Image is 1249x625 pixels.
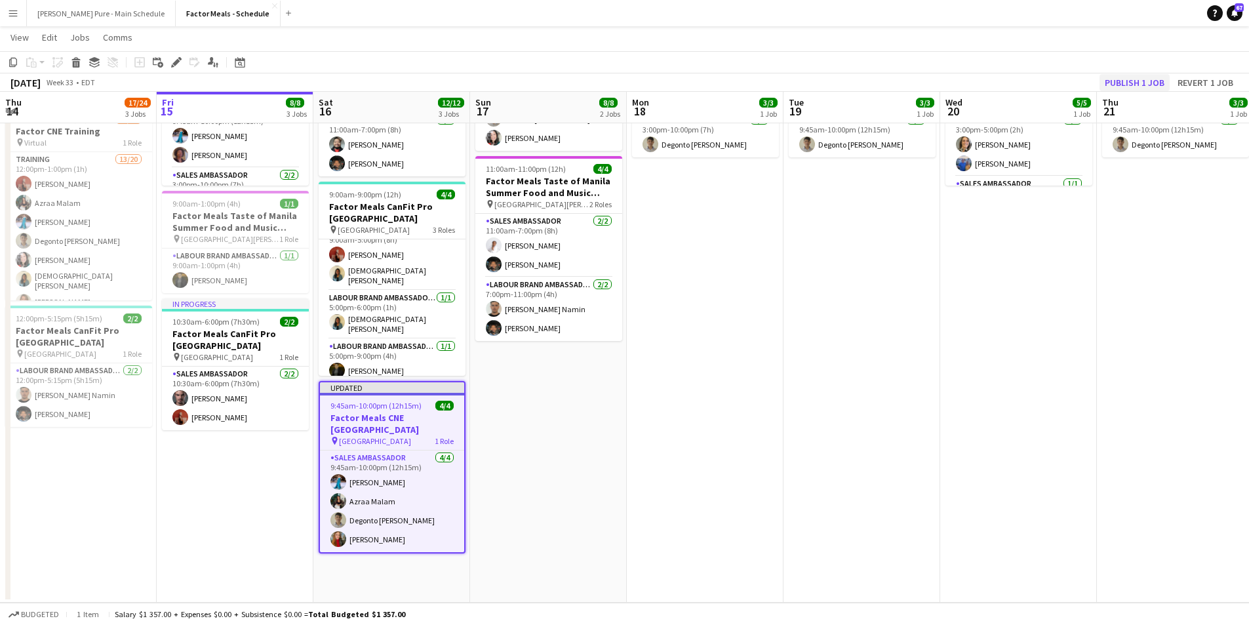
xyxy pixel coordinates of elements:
[10,76,41,89] div: [DATE]
[5,96,22,108] span: Thu
[286,98,304,108] span: 8/8
[438,98,464,108] span: 12/12
[24,349,96,359] span: [GEOGRAPHIC_DATA]
[486,164,566,174] span: 11:00am-11:00pm (12h)
[632,113,779,157] app-card-role: Sales Ambassador1/13:00pm-10:00pm (7h)Degonto [PERSON_NAME]
[339,436,411,446] span: [GEOGRAPHIC_DATA]
[172,317,260,327] span: 10:30am-6:00pm (7h30m)
[280,317,298,327] span: 2/2
[5,125,152,137] h3: Factor CNE Training
[172,199,241,209] span: 9:00am-1:00pm (4h)
[181,234,279,244] span: [GEOGRAPHIC_DATA][PERSON_NAME]
[319,339,466,384] app-card-role: Labour Brand Ambassadors1/15:00pm-9:00pm (4h)[PERSON_NAME]
[1230,109,1247,119] div: 1 Job
[10,31,29,43] span: View
[319,201,466,224] h3: Factor Meals CanFit Pro [GEOGRAPHIC_DATA]
[123,313,142,323] span: 2/2
[162,104,309,168] app-card-role: Sales Ambassador2/29:45am-10:00pm (12h15m)[PERSON_NAME][PERSON_NAME]
[162,249,309,293] app-card-role: Labour Brand Ambassadors1/19:00am-1:00pm (4h)[PERSON_NAME]
[599,98,618,108] span: 8/8
[319,381,466,554] app-job-card: Updated9:45am-10:00pm (12h15m)4/4Factor Meals CNE [GEOGRAPHIC_DATA] [GEOGRAPHIC_DATA]1 RoleSales ...
[279,352,298,362] span: 1 Role
[308,609,405,619] span: Total Budgeted $1 357.00
[329,190,401,199] span: 9:00am-9:00pm (12h)
[475,175,622,199] h3: Factor Meals Taste of Manila Summer Food and Music Festival [GEOGRAPHIC_DATA]
[125,109,150,119] div: 3 Jobs
[789,96,804,108] span: Tue
[473,104,491,119] span: 17
[320,412,464,435] h3: Factor Meals CNE [GEOGRAPHIC_DATA]
[70,31,90,43] span: Jobs
[330,401,422,411] span: 9:45am-10:00pm (12h15m)
[475,277,622,341] app-card-role: Labour Brand Ambassadors2/27:00pm-11:00pm (4h)[PERSON_NAME] Namin[PERSON_NAME]
[1073,98,1091,108] span: 5/5
[72,609,104,619] span: 1 item
[65,29,95,46] a: Jobs
[1172,74,1239,91] button: Revert 1 job
[916,98,934,108] span: 3/3
[437,190,455,199] span: 4/4
[317,104,333,119] span: 16
[176,1,281,26] button: Factor Meals - Schedule
[1235,3,1244,12] span: 67
[42,31,57,43] span: Edit
[162,96,174,108] span: Fri
[630,104,649,119] span: 18
[162,191,309,293] app-job-card: 9:00am-1:00pm (4h)1/1Factor Meals Taste of Manila Summer Food and Music Festival [GEOGRAPHIC_DATA...
[5,106,152,300] app-job-card: 12:00pm-1:00pm (1h)13/20Factor CNE Training Virtual1 RoleTraining13/2012:00pm-1:00pm (1h)[PERSON_...
[789,113,936,157] app-card-role: Sales Ambassador1/19:45am-10:00pm (12h15m)Degonto [PERSON_NAME]
[320,382,464,393] div: Updated
[123,349,142,359] span: 1 Role
[1102,113,1249,157] app-card-role: Sales Ambassador1/19:45am-10:00pm (12h15m)Degonto [PERSON_NAME]
[439,109,464,119] div: 3 Jobs
[103,31,132,43] span: Comms
[475,214,622,277] app-card-role: Sales Ambassador2/211:00am-7:00pm (8h)[PERSON_NAME][PERSON_NAME]
[1227,5,1242,21] a: 67
[5,152,152,562] app-card-role: Training13/2012:00pm-1:00pm (1h)[PERSON_NAME]Azraa Malam[PERSON_NAME]Degonto [PERSON_NAME][PERSON...
[943,104,962,119] span: 20
[279,234,298,244] span: 1 Role
[787,104,804,119] span: 19
[319,291,466,339] app-card-role: Labour Brand Ambassadors1/15:00pm-6:00pm (1h)[DEMOGRAPHIC_DATA] [PERSON_NAME]
[1100,74,1170,91] button: Publish 1 job
[945,176,1092,225] app-card-role: Sales Ambassador1/1
[1229,98,1248,108] span: 3/3
[21,610,59,619] span: Budgeted
[319,182,466,376] app-job-card: 9:00am-9:00pm (12h)4/4Factor Meals CanFit Pro [GEOGRAPHIC_DATA] [GEOGRAPHIC_DATA]3 RolesSales Amb...
[5,363,152,427] app-card-role: Labour Brand Ambassadors2/212:00pm-5:15pm (5h15m)[PERSON_NAME] Namin[PERSON_NAME]
[945,113,1092,176] app-card-role: Sales Ambassador2/23:00pm-5:00pm (2h)[PERSON_NAME][PERSON_NAME]
[162,168,309,232] app-card-role: Sales Ambassador2/23:00pm-10:00pm (7h)
[287,109,307,119] div: 3 Jobs
[494,199,589,209] span: [GEOGRAPHIC_DATA][PERSON_NAME]
[37,29,62,46] a: Edit
[27,1,176,26] button: [PERSON_NAME] Pure - Main Schedule
[1102,96,1119,108] span: Thu
[1100,104,1119,119] span: 21
[593,164,612,174] span: 4/4
[81,77,95,87] div: EDT
[5,29,34,46] a: View
[162,367,309,430] app-card-role: Sales Ambassador2/210:30am-6:00pm (7h30m)[PERSON_NAME][PERSON_NAME]
[433,225,455,235] span: 3 Roles
[181,352,253,362] span: [GEOGRAPHIC_DATA]
[475,96,491,108] span: Sun
[160,104,174,119] span: 15
[5,306,152,427] app-job-card: 12:00pm-5:15pm (5h15m)2/2Factor Meals CanFit Pro [GEOGRAPHIC_DATA] [GEOGRAPHIC_DATA]1 RoleLabour ...
[5,325,152,348] h3: Factor Meals CanFit Pro [GEOGRAPHIC_DATA]
[125,98,151,108] span: 17/24
[945,96,962,108] span: Wed
[319,96,333,108] span: Sat
[7,607,61,622] button: Budgeted
[320,451,464,552] app-card-role: Sales Ambassador4/49:45am-10:00pm (12h15m)[PERSON_NAME]Azraa MalamDegonto [PERSON_NAME][PERSON_NAME]
[98,29,138,46] a: Comms
[123,138,142,148] span: 1 Role
[1073,109,1090,119] div: 1 Job
[162,328,309,352] h3: Factor Meals CanFit Pro [GEOGRAPHIC_DATA]
[162,298,309,309] div: In progress
[475,156,622,341] app-job-card: 11:00am-11:00pm (12h)4/4Factor Meals Taste of Manila Summer Food and Music Festival [GEOGRAPHIC_D...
